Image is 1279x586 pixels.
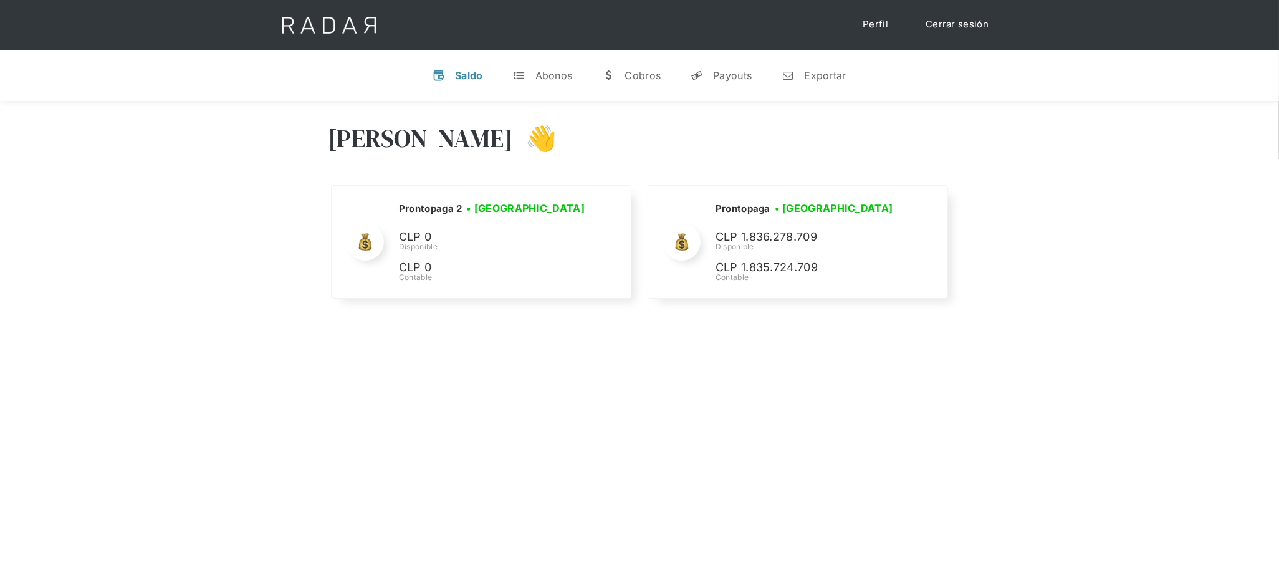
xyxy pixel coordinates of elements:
p: CLP 1.835.724.709 [716,259,903,277]
div: Payouts [713,69,752,82]
div: Contable [716,272,903,283]
div: Cobros [625,69,661,82]
div: Abonos [535,69,573,82]
p: CLP 0 [399,259,586,277]
div: Disponible [399,241,589,252]
div: Saldo [455,69,483,82]
div: y [691,69,703,82]
h2: Prontopaga [716,203,770,215]
div: Disponible [716,241,903,252]
div: w [602,69,615,82]
div: t [513,69,525,82]
a: Perfil [850,12,901,37]
div: Exportar [804,69,846,82]
h3: • [GEOGRAPHIC_DATA] [775,201,893,216]
div: v [433,69,445,82]
p: CLP 0 [399,228,586,246]
a: Cerrar sesión [913,12,1001,37]
p: CLP 1.836.278.709 [716,228,903,246]
h2: Prontopaga 2 [399,203,462,215]
div: n [782,69,794,82]
h3: • [GEOGRAPHIC_DATA] [466,201,585,216]
h3: 👋 [513,123,557,154]
h3: [PERSON_NAME] [328,123,513,154]
div: Contable [399,272,589,283]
